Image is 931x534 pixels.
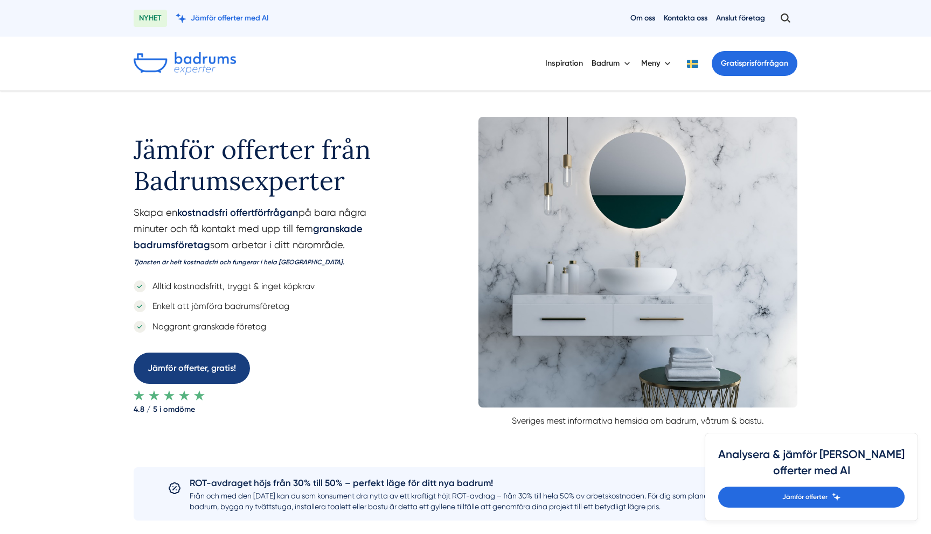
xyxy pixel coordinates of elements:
p: Noggrant granskade företag [146,320,266,333]
strong: kostnadsfri offertförfrågan [177,207,298,219]
p: Skapa en på bara några minuter och få kontakt med upp till fem som arbetar i ditt närområde. [134,205,409,274]
p: Enkelt att jämföra badrumsföretag [146,299,289,313]
button: Badrum [592,50,633,78]
span: Jämför offerter [782,492,828,502]
strong: 4.8 / 5 i omdöme [134,400,409,414]
span: NYHET [134,10,167,27]
a: Kontakta oss [664,13,707,23]
p: Alltid kostnadsfritt, tryggt & inget köpkrav [146,279,315,293]
h5: ROT-avdraget höjs från 30% till 50% – perfekt läge för ditt nya badrum! [190,476,763,490]
a: Anslut företag [716,13,765,23]
p: Från och med den [DATE] kan du som konsument dra nytta av ett kraftigt höjt ROT-avdrag – från 30%... [190,490,763,512]
img: Badrumsexperter omslagsbild [478,117,797,407]
span: Jämför offerter med AI [191,13,269,23]
i: Tjänsten är helt kostnadsfri och fungerar i hela [GEOGRAPHIC_DATA]. [134,258,344,266]
h4: Analysera & jämför [PERSON_NAME] offerter med AI [718,446,905,487]
img: Badrumsexperter.se logotyp [134,52,236,75]
a: Om oss [630,13,655,23]
a: Inspiration [545,50,583,77]
h1: Jämför offerter från Badrumsexperter [134,117,409,205]
p: Sveriges mest informativa hemsida om badrum, våtrum & bastu. [478,407,797,427]
span: Gratis [721,59,742,68]
button: Öppna sök [774,9,797,28]
a: Jämför offerter [718,487,905,508]
button: Meny [641,50,673,78]
a: Jämför offerter med AI [176,13,269,23]
a: Gratisprisförfrågan [712,51,797,76]
a: Jämför offerter, gratis! [134,353,250,383]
